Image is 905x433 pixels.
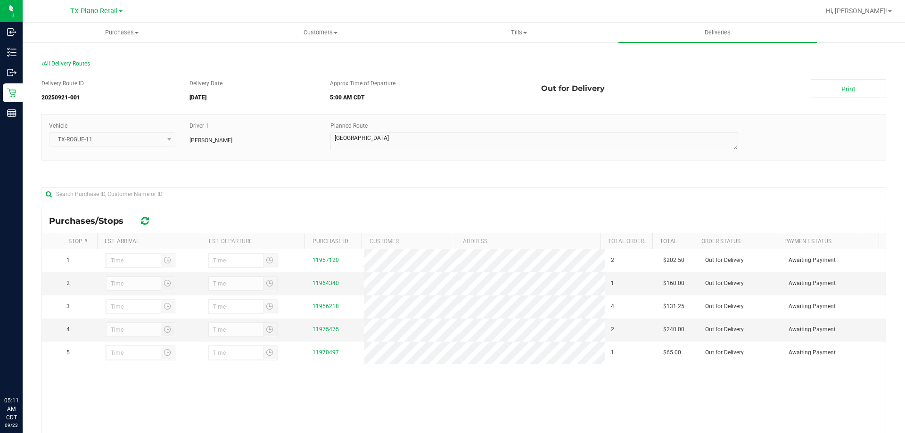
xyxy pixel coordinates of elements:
[420,28,617,37] span: Tills
[330,95,527,101] h5: 5:00 AM CDT
[420,23,618,42] a: Tills
[7,88,16,98] inline-svg: Retail
[362,233,455,249] th: Customer
[692,28,743,37] span: Deliveries
[105,238,139,245] a: Est. Arrival
[705,302,744,311] span: Out for Delivery
[7,68,16,77] inline-svg: Outbound
[618,23,817,42] a: Deliveries
[23,28,221,37] span: Purchases
[789,325,836,334] span: Awaiting Payment
[663,256,684,265] span: $202.50
[189,79,222,88] label: Delivery Date
[313,349,339,356] a: 11970497
[7,27,16,37] inline-svg: Inbound
[784,238,831,245] a: Payment Status
[330,122,368,130] label: Planned Route
[660,238,677,245] a: Total
[7,108,16,118] inline-svg: Reports
[66,256,70,265] span: 1
[41,60,90,67] span: All Delivery Routes
[789,279,836,288] span: Awaiting Payment
[313,257,339,263] a: 11957120
[826,7,887,15] span: Hi, [PERSON_NAME]!
[611,256,614,265] span: 2
[313,326,339,333] a: 11975475
[541,79,605,98] span: Out for Delivery
[189,122,209,130] label: Driver 1
[789,302,836,311] span: Awaiting Payment
[68,238,87,245] a: Stop #
[222,28,419,37] span: Customers
[41,94,80,101] strong: 20250921-001
[611,325,614,334] span: 2
[4,422,18,429] p: 09/23
[705,256,744,265] span: Out for Delivery
[66,279,70,288] span: 2
[189,95,316,101] h5: [DATE]
[4,396,18,422] p: 05:11 AM CDT
[601,233,652,249] th: Total Order Lines
[23,23,221,42] a: Purchases
[811,79,886,98] a: Print Manifest
[66,348,70,357] span: 5
[189,136,232,145] span: [PERSON_NAME]
[7,48,16,57] inline-svg: Inventory
[201,233,304,249] th: Est. Departure
[28,356,39,368] iframe: Resource center unread badge
[313,303,339,310] a: 11956218
[41,187,886,201] input: Search Purchase ID, Customer Name or ID
[9,358,38,386] iframe: Resource center
[49,122,67,130] label: Vehicle
[789,256,836,265] span: Awaiting Payment
[611,302,614,311] span: 4
[701,238,740,245] a: Order Status
[663,279,684,288] span: $160.00
[705,325,744,334] span: Out for Delivery
[789,348,836,357] span: Awaiting Payment
[313,238,348,245] a: Purchase ID
[705,348,744,357] span: Out for Delivery
[663,302,684,311] span: $131.25
[49,216,133,226] span: Purchases/Stops
[66,325,70,334] span: 4
[455,233,600,249] th: Address
[705,279,744,288] span: Out for Delivery
[663,348,681,357] span: $65.00
[611,348,614,357] span: 1
[663,325,684,334] span: $240.00
[221,23,420,42] a: Customers
[41,79,84,88] label: Delivery Route ID
[66,302,70,311] span: 3
[330,79,395,88] label: Approx Time of Departure
[313,280,339,286] a: 11964340
[70,7,118,15] span: TX Plano Retail
[611,279,614,288] span: 1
